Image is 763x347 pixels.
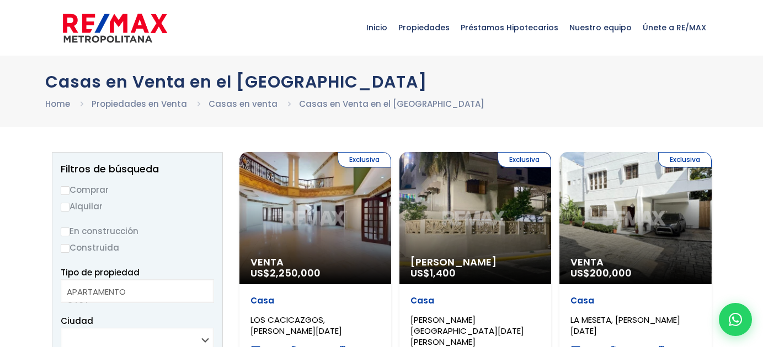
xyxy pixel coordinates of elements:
p: Casa [410,295,540,306]
h2: Filtros de búsqueda [61,164,214,175]
input: Comprar [61,186,70,195]
span: 200,000 [590,266,632,280]
input: Construida [61,244,70,253]
span: Nuestro equipo [564,11,637,44]
option: APARTAMENTO [67,285,200,298]
option: CASA [67,298,200,311]
span: Exclusiva [658,152,712,167]
span: US$ [250,266,321,280]
span: 2,250,000 [270,266,321,280]
label: Comprar [61,183,214,197]
label: Construida [61,241,214,254]
p: Casa [570,295,700,306]
span: Exclusiva [498,152,551,167]
input: En construcción [61,227,70,236]
span: [PERSON_NAME] [410,257,540,268]
span: Exclusiva [338,152,391,167]
span: 1,400 [430,266,456,280]
span: LOS CACICAZGOS, [PERSON_NAME][DATE] [250,314,342,337]
input: Alquilar [61,203,70,212]
span: Propiedades [393,11,455,44]
span: Préstamos Hipotecarios [455,11,564,44]
span: Venta [570,257,700,268]
label: En construcción [61,224,214,238]
span: LA MESETA, [PERSON_NAME][DATE] [570,314,680,337]
span: Tipo de propiedad [61,267,140,278]
a: Propiedades en Venta [92,98,187,110]
span: US$ [410,266,456,280]
span: Venta [250,257,380,268]
span: US$ [570,266,632,280]
span: Únete a RE/MAX [637,11,712,44]
label: Alquilar [61,199,214,213]
h1: Casas en Venta en el [GEOGRAPHIC_DATA] [45,72,718,91]
a: Home [45,98,70,110]
span: Inicio [361,11,393,44]
img: remax-metropolitana-logo [63,12,167,45]
p: Casa [250,295,380,306]
a: Casas en Venta en el [GEOGRAPHIC_DATA] [299,98,484,110]
a: Casas en venta [209,98,278,110]
span: Ciudad [61,315,93,327]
